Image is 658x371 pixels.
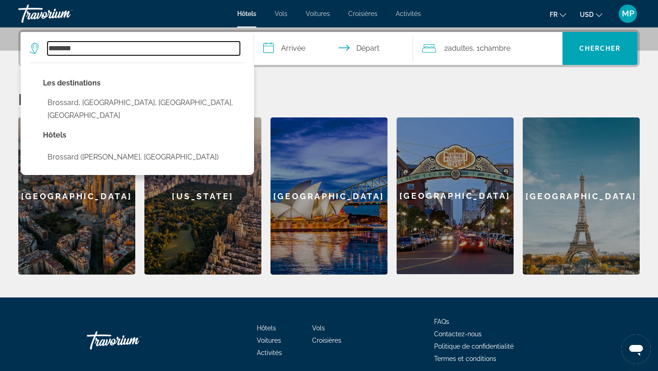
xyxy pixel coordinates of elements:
[144,117,261,275] a: New York[US_STATE]
[312,337,341,344] a: Croisières
[21,32,637,65] div: Search widget
[473,42,510,55] span: , 1
[144,117,261,275] div: [US_STATE]
[43,148,245,166] button: Select hotel: Brossard (Cavaillon, FR)
[562,32,637,65] button: Search
[550,11,557,18] span: fr
[257,337,281,344] a: Voitures
[275,10,287,17] a: Vols
[480,44,510,53] span: Chambre
[21,63,254,175] div: Destination search results
[579,45,621,52] span: Chercher
[434,330,482,338] a: Contactez-nous
[444,42,473,55] span: 2
[257,324,276,332] a: Hôtels
[48,42,240,55] input: Search hotel destination
[271,117,387,275] a: Sydney[GEOGRAPHIC_DATA]
[434,318,449,325] a: FAQs
[271,117,387,275] div: [GEOGRAPHIC_DATA]
[448,44,473,53] span: Adultes
[413,32,563,65] button: Travelers: 2 adults, 0 children
[550,8,566,21] button: Change language
[523,117,640,275] div: [GEOGRAPHIC_DATA]
[621,334,651,364] iframe: Bouton de lancement de la fenêtre de messagerie
[396,10,421,17] a: Activités
[622,9,634,18] span: MP
[43,77,245,90] p: City options
[616,4,640,23] button: User Menu
[306,10,330,17] a: Voitures
[43,94,245,124] button: Select city: Brossard, Montreal, QC, Canada
[312,324,325,332] a: Vols
[580,8,602,21] button: Change currency
[87,327,178,354] a: Go Home
[18,117,135,275] div: [GEOGRAPHIC_DATA]
[18,90,640,108] h2: Destinations en vedette
[434,355,496,362] a: Termes et conditions
[397,117,514,274] div: [GEOGRAPHIC_DATA]
[254,32,413,65] button: Select check in and out date
[257,349,282,356] a: Activités
[18,2,110,26] a: Travorium
[580,11,594,18] span: USD
[237,10,256,17] a: Hôtels
[397,117,514,275] a: San Diego[GEOGRAPHIC_DATA]
[434,343,514,350] a: Politique de confidentialité
[523,117,640,275] a: Paris[GEOGRAPHIC_DATA]
[348,10,377,17] a: Croisières
[43,129,245,142] p: Hotel options
[18,117,135,275] a: Barcelona[GEOGRAPHIC_DATA]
